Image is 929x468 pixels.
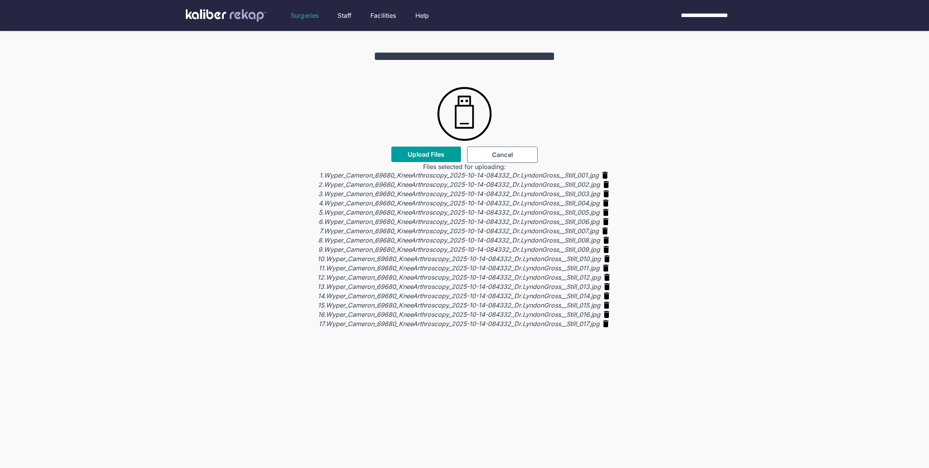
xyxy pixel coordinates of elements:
[291,11,319,20] a: Surgeries
[602,180,611,189] img: delete
[318,236,600,244] div: 8 . Wyper_Cameron_69680_KneeArthroscopy_2025-10-14-084332_Dr.LyndonGross__Still_008.jpg
[601,198,610,208] img: delete
[492,151,513,159] span: Cancel
[318,181,600,188] div: 2 . Wyper_Cameron_69680_KneeArthroscopy_2025-10-14-084332_Dr.LyndonGross__Still_002.jpg
[317,283,601,290] div: 13 . Wyper_Cameron_69680_KneeArthroscopy_2025-10-14-084332_Dr.LyndonGross__Still_013.jpg
[601,263,610,273] img: delete
[602,291,611,301] img: delete
[186,9,267,22] img: kaliber labs logo
[318,246,600,253] div: 9 . Wyper_Cameron_69680_KneeArthroscopy_2025-10-14-084332_Dr.LyndonGross__Still_009.jpg
[318,292,600,300] div: 14 . Wyper_Cameron_69680_KneeArthroscopy_2025-10-14-084332_Dr.LyndonGross__Still_014.jpg
[602,310,611,319] img: delete
[602,245,611,254] img: delete
[318,190,600,198] div: 3 . Wyper_Cameron_69680_KneeArthroscopy_2025-10-14-084332_Dr.LyndonGross__Still_003.jpg
[319,264,600,272] div: 11 . Wyper_Cameron_69680_KneeArthroscopy_2025-10-14-084332_Dr.LyndonGross__Still_011.jpg
[319,218,600,225] div: 6 . Wyper_Cameron_69680_KneeArthroscopy_2025-10-14-084332_Dr.LyndonGross__Still_006.jpg
[408,150,444,158] span: Upload Files
[317,163,612,171] div: Files selected for uploading:
[601,217,610,226] img: delete
[370,11,396,20] a: Facilities
[602,301,611,310] img: delete
[319,227,599,235] div: 7 . Wyper_Cameron_69680_KneeArthroscopy_2025-10-14-084332_Dr.LyndonGross__Still_007.jpg
[602,273,612,282] img: delete
[602,236,611,245] img: delete
[319,171,599,179] div: 1 . Wyper_Cameron_69680_KneeArthroscopy_2025-10-14-084332_Dr.LyndonGross__Still_001.jpg
[600,226,610,236] img: delete
[338,11,351,20] a: Staff
[317,255,601,263] div: 10 . Wyper_Cameron_69680_KneeArthroscopy_2025-10-14-084332_Dr.LyndonGross__Still_010.jpg
[391,147,461,162] button: Upload Files
[602,254,612,263] img: delete
[318,311,600,318] div: 16 . Wyper_Cameron_69680_KneeArthroscopy_2025-10-14-084332_Dr.LyndonGross__Still_016.jpg
[600,171,610,180] img: delete
[602,189,611,198] img: delete
[319,208,600,216] div: 5 . Wyper_Cameron_69680_KneeArthroscopy_2025-10-14-084332_Dr.LyndonGross__Still_005.jpg
[601,208,610,217] img: delete
[601,319,610,328] img: delete
[602,282,612,291] img: delete
[319,320,600,328] div: 17 . Wyper_Cameron_69680_KneeArthroscopy_2025-10-14-084332_Dr.LyndonGross__Still_017.jpg
[318,301,600,309] div: 15 . Wyper_Cameron_69680_KneeArthroscopy_2025-10-14-084332_Dr.LyndonGross__Still_015.jpg
[319,199,600,207] div: 4 . Wyper_Cameron_69680_KneeArthroscopy_2025-10-14-084332_Dr.LyndonGross__Still_004.jpg
[415,11,429,20] a: Help
[467,147,538,163] button: Cancel
[317,273,601,281] div: 12 . Wyper_Cameron_69680_KneeArthroscopy_2025-10-14-084332_Dr.LyndonGross__Still_012.jpg
[437,81,491,147] img: kaliber usb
